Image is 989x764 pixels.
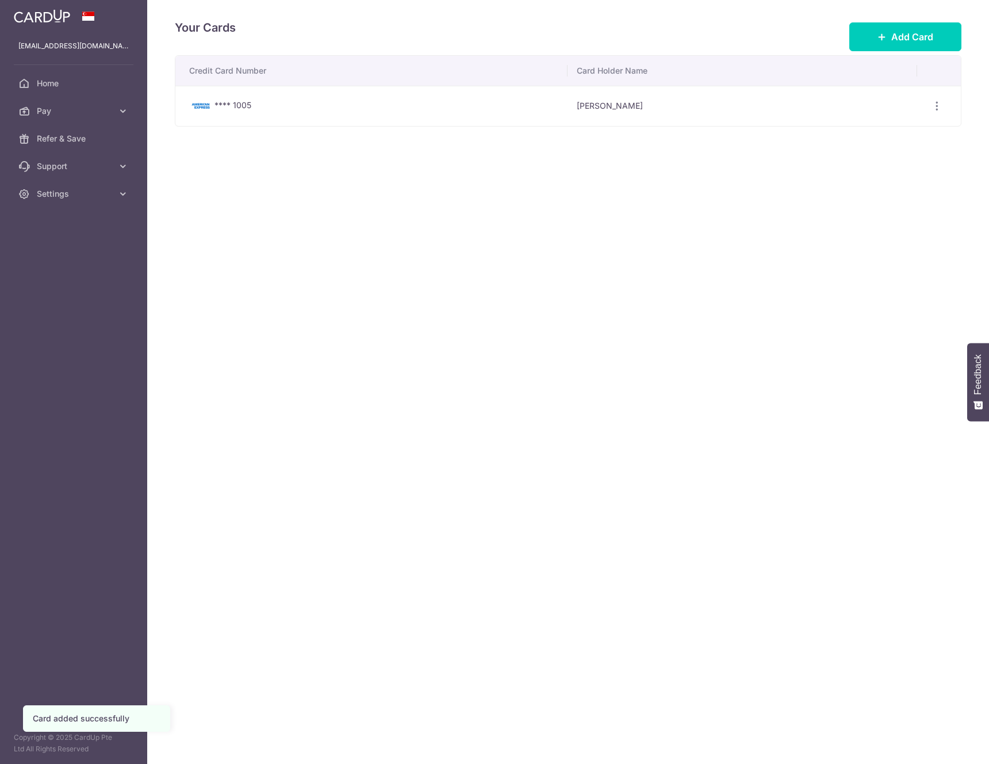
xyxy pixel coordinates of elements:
[37,133,113,144] span: Refer & Save
[568,56,917,86] th: Card Holder Name
[37,78,113,89] span: Home
[175,56,568,86] th: Credit Card Number
[891,30,933,44] span: Add Card
[37,161,113,172] span: Support
[37,188,113,200] span: Settings
[973,354,983,395] span: Feedback
[37,105,113,117] span: Pay
[568,86,917,126] td: [PERSON_NAME]
[189,99,212,113] img: Bank Card
[18,40,129,52] p: [EMAIL_ADDRESS][DOMAIN_NAME]
[849,22,961,51] button: Add Card
[175,18,236,37] h4: Your Cards
[14,9,70,23] img: CardUp
[967,343,989,421] button: Feedback - Show survey
[33,713,160,724] div: Card added successfully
